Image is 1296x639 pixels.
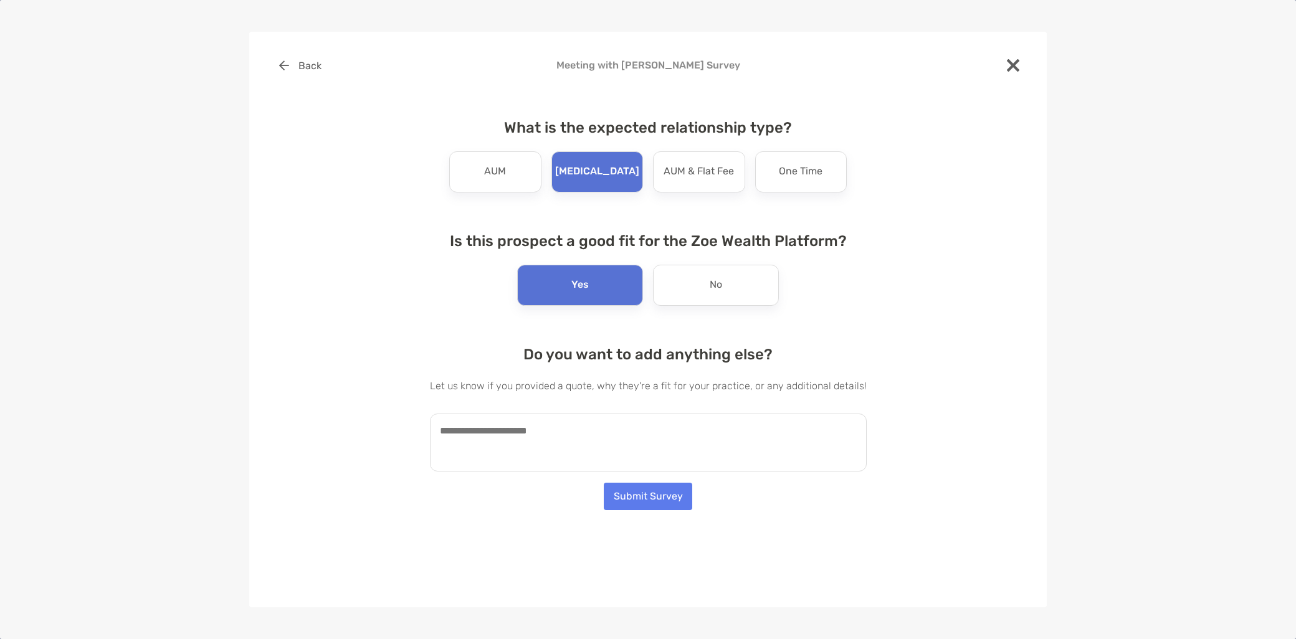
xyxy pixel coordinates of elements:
[1007,59,1019,72] img: close modal
[604,483,692,510] button: Submit Survey
[555,162,639,182] p: [MEDICAL_DATA]
[484,162,506,182] p: AUM
[279,60,289,70] img: button icon
[430,232,867,250] h4: Is this prospect a good fit for the Zoe Wealth Platform?
[430,119,867,136] h4: What is the expected relationship type?
[430,378,867,394] p: Let us know if you provided a quote, why they're a fit for your practice, or any additional details!
[710,275,722,295] p: No
[779,162,822,182] p: One Time
[571,275,589,295] p: Yes
[269,52,331,79] button: Back
[430,346,867,363] h4: Do you want to add anything else?
[269,59,1027,71] h4: Meeting with [PERSON_NAME] Survey
[664,162,734,182] p: AUM & Flat Fee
